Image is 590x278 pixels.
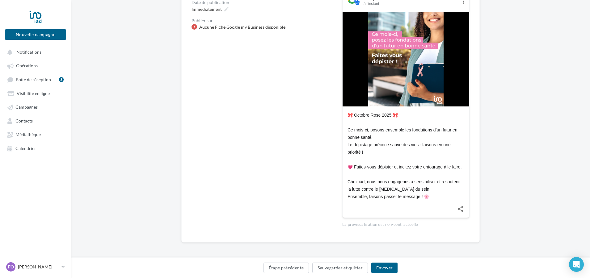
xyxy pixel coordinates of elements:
[17,91,50,96] span: Visibilité en ligne
[368,12,444,106] img: Post octobre rose 2025
[5,29,66,40] button: Nouvelle campagne
[4,101,67,112] a: Campagnes
[8,264,14,270] span: Fo
[4,74,67,85] a: Boîte de réception3
[199,24,285,30] div: Aucune Fiche Google my Business disponible
[15,146,36,151] span: Calendrier
[348,111,464,200] div: 🎀 Octobre Rose 2025 🎀 Ce mois-ci, posons ensemble les fondations d’un futur en bonne santé. Le dé...
[371,263,398,273] button: Envoyer
[16,49,41,55] span: Notifications
[192,19,332,23] div: Publier sur
[192,6,222,12] span: Immédiatement
[569,257,584,272] div: Open Intercom Messenger
[4,46,65,57] button: Notifications
[15,105,38,110] span: Campagnes
[16,63,38,68] span: Opérations
[15,118,33,123] span: Contacts
[263,263,309,273] button: Étape précédente
[192,0,332,5] div: Date de publication
[59,77,64,82] div: 3
[364,1,458,6] div: à l'instant
[15,132,41,137] span: Médiathèque
[16,77,51,82] span: Boîte de réception
[4,143,67,154] a: Calendrier
[18,264,59,270] p: [PERSON_NAME]
[5,261,66,273] a: Fo [PERSON_NAME]
[312,263,368,273] button: Sauvegarder et quitter
[4,115,67,126] a: Contacts
[4,88,67,99] a: Visibilité en ligne
[342,219,470,227] div: La prévisualisation est non-contractuelle
[4,129,67,140] a: Médiathèque
[4,60,67,71] a: Opérations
